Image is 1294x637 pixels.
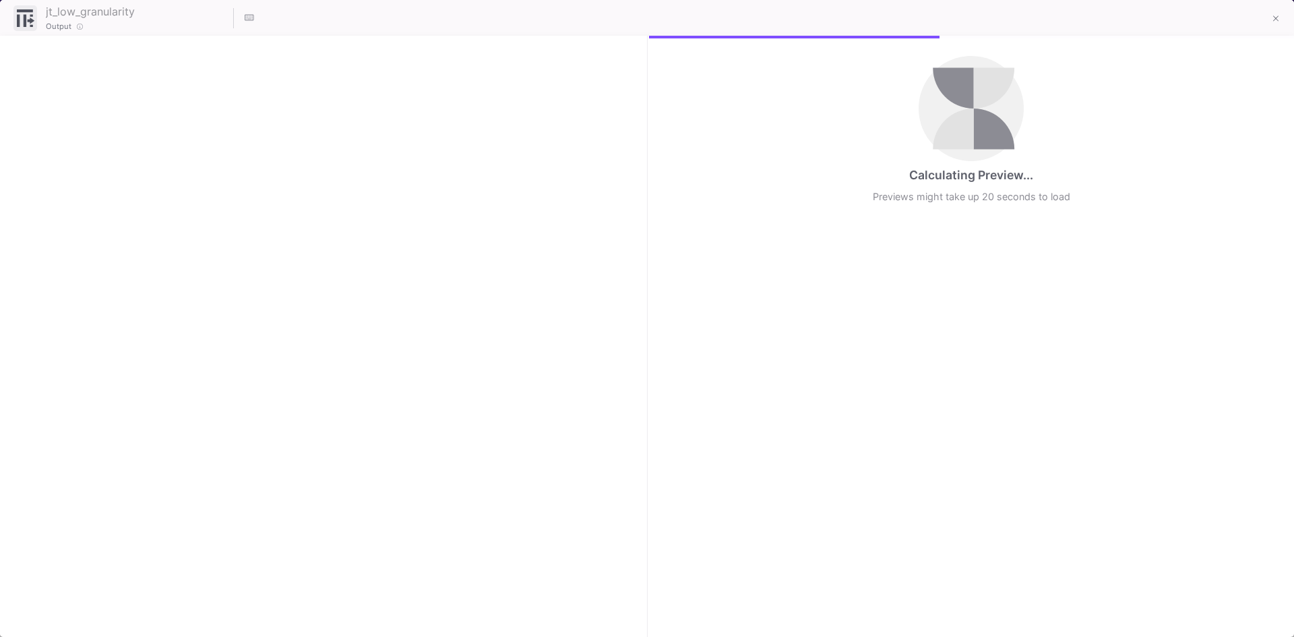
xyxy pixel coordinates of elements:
img: loading.svg [919,56,1024,161]
img: output-ui.svg [17,9,34,27]
div: Calculating Preview... [909,166,1033,184]
div: Previews might take up 20 seconds to load [873,189,1070,204]
span: Output [46,21,71,32]
button: Hotkeys List [236,5,263,32]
